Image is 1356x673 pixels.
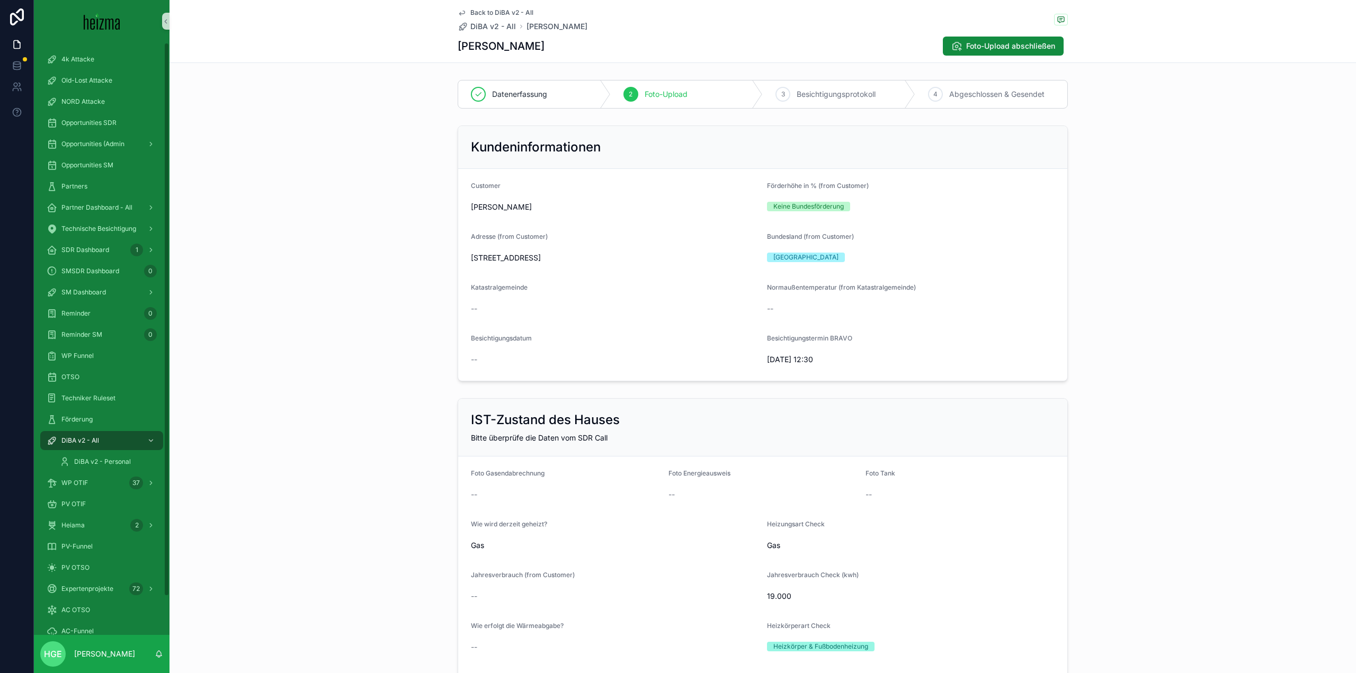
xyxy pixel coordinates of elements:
[40,92,163,111] a: NORD Attacke
[61,288,106,297] span: SM Dashboard
[40,304,163,323] a: Reminder0
[40,367,163,387] a: OTSO
[471,411,620,428] h2: IST-Zustand des Hauses
[40,262,163,281] a: SMSDR Dashboard0
[471,642,477,652] span: --
[61,119,117,127] span: Opportunities SDR
[767,520,825,528] span: Heizungsart Check
[40,325,163,344] a: Reminder SM0
[44,648,62,660] span: HGE
[61,585,113,593] span: Expertenprojekte
[61,479,88,487] span: WP OTIF
[767,303,773,314] span: --
[966,41,1055,51] span: Foto-Upload abschließen
[40,156,163,175] a: Opportunities SM
[767,591,1055,602] span: 19.000
[767,622,831,630] span: Heizkörperart Check
[130,244,143,256] div: 1
[471,202,532,212] span: [PERSON_NAME]
[40,537,163,556] a: PV-Funnel
[781,90,785,98] span: 3
[471,571,575,579] span: Jahresverbrauch (from Customer)
[61,182,87,191] span: Partners
[492,89,547,100] span: Datenerfassung
[61,225,136,233] span: Technische Besichtigung
[61,330,102,339] span: Reminder SM
[40,495,163,514] a: PV OTIF
[471,489,477,500] span: --
[767,540,1055,551] span: Gas
[144,307,157,320] div: 0
[40,389,163,408] a: Techniker Ruleset
[61,394,115,402] span: Techniker Ruleset
[74,457,131,466] span: DiBA v2 - Personal
[40,622,163,641] a: AC-Funnel
[61,97,105,106] span: NORD Attacke
[40,431,163,450] a: DiBA v2 - All
[40,473,163,492] a: WP OTIF37
[144,328,157,341] div: 0
[458,39,545,53] h1: [PERSON_NAME]
[470,21,516,32] span: DiBA v2 - All
[933,90,938,98] span: 4
[129,477,143,489] div: 37
[129,582,143,595] div: 72
[40,198,163,217] a: Partner Dashboard - All
[471,253,759,263] span: [STREET_ADDRESS]
[471,469,545,477] span: Foto Gasendabrechnung
[144,265,157,277] div: 0
[645,89,688,100] span: Foto-Upload
[458,21,516,32] a: DiBA v2 - All
[61,373,79,381] span: OTSO
[773,202,844,211] div: Keine Bundesförderung
[40,219,163,238] a: Technische Besichtigung
[61,436,99,445] span: DiBA v2 - All
[629,90,632,98] span: 2
[767,232,854,240] span: Bundesland (from Customer)
[471,622,564,630] span: Wie erfolgt die Wärmeabgabe?
[668,469,730,477] span: Foto Energieausweis
[61,352,94,360] span: WP Funnel
[74,649,135,659] p: [PERSON_NAME]
[866,469,895,477] span: Foto Tank
[471,139,601,156] h2: Kundeninformationen
[471,334,532,342] span: Besichtigungsdatum
[668,489,675,500] span: --
[61,500,86,508] span: PV OTIF
[61,161,113,169] span: Opportunities SM
[767,283,916,291] span: Normaußentemperatur (from Katastralgemeinde)
[84,13,120,30] img: App logo
[40,410,163,429] a: Förderung
[61,267,119,275] span: SMSDR Dashboard
[40,134,163,154] a: Opportunities (Admin
[40,71,163,90] a: Old-Lost Attacke
[767,334,852,342] span: Besichtigungstermin BRAVO
[61,627,94,635] span: AC-Funnel
[40,50,163,69] a: 4k Attacke
[527,21,587,32] a: [PERSON_NAME]
[470,8,533,17] span: Back to DiBA v2 - All
[61,606,90,614] span: AC OTSO
[61,542,93,551] span: PV-Funnel
[40,283,163,302] a: SM Dashboard
[471,433,608,442] span: Bitte überprüfe die Daten vom SDR Call
[471,232,548,240] span: Adresse (from Customer)
[471,283,528,291] span: Katastralgemeinde
[471,520,547,528] span: Wie wird derzeit geheizt?
[40,600,163,620] a: AC OTSO
[949,89,1045,100] span: Abgeschlossen & Gesendet
[61,76,112,85] span: Old-Lost Attacke
[943,37,1064,56] button: Foto-Upload abschließen
[773,642,868,651] div: Heizkörper & Fußbodenheizung
[40,558,163,577] a: PV OTSO
[34,42,169,635] div: scrollable content
[61,55,94,64] span: 4k Attacke
[471,354,477,365] span: --
[61,140,124,148] span: Opportunities (Admin
[40,579,163,598] a: Expertenprojekte72
[61,309,91,318] span: Reminder
[471,182,501,190] span: Customer
[61,563,90,572] span: PV OTSO
[773,253,838,262] div: [GEOGRAPHIC_DATA]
